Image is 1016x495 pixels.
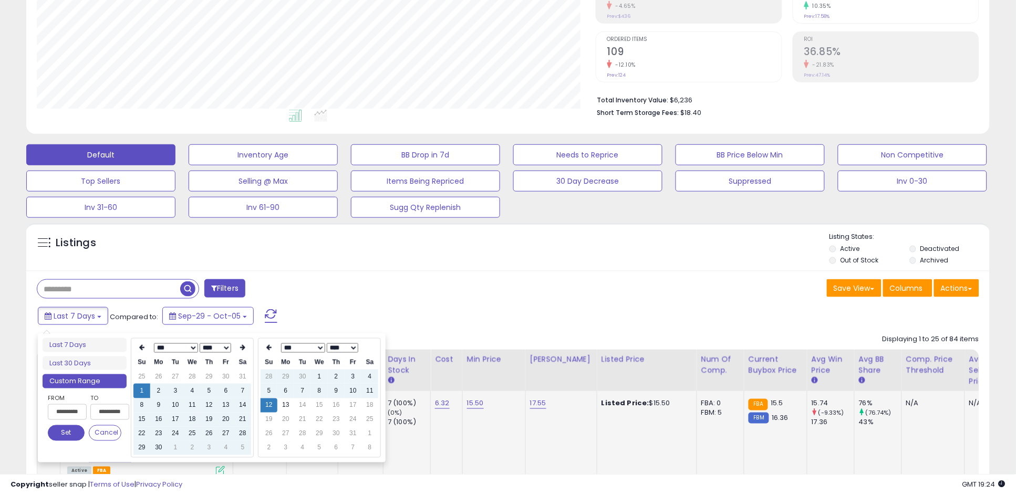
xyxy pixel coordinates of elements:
[56,236,96,250] h5: Listings
[234,384,251,398] td: 7
[184,413,201,427] td: 18
[201,427,217,441] td: 26
[294,398,311,413] td: 14
[530,354,593,365] div: [PERSON_NAME]
[859,376,865,385] small: Avg BB Share.
[361,384,378,398] td: 11
[749,354,803,376] div: Current Buybox Price
[261,370,277,384] td: 28
[906,354,960,376] div: Comp. Price Threshold
[859,418,901,427] div: 43%
[184,384,201,398] td: 4
[217,398,234,413] td: 13
[435,398,450,409] a: 6.32
[311,370,328,384] td: 1
[838,171,987,192] button: Inv 0-30
[150,398,167,413] td: 9
[217,413,234,427] td: 20
[328,427,345,441] td: 30
[277,370,294,384] td: 29
[962,479,1005,489] span: 2025-10-13 19:24 GMT
[234,413,251,427] td: 21
[771,398,783,408] span: 15.5
[167,370,184,384] td: 27
[294,413,311,427] td: 21
[11,480,182,490] div: seller snap | |
[184,398,201,413] td: 11
[883,279,932,297] button: Columns
[841,256,879,265] label: Out of Stock
[906,399,957,408] div: N/A
[345,398,361,413] td: 17
[969,354,1008,387] div: Avg Selling Price
[217,441,234,455] td: 4
[261,384,277,398] td: 5
[261,413,277,427] td: 19
[676,171,825,192] button: Suppressed
[827,279,882,297] button: Save View
[818,409,844,417] small: (-9.33%)
[388,376,394,385] small: Days In Stock.
[676,144,825,165] button: BB Price Below Min
[43,356,127,371] li: Last 30 Days
[890,283,923,293] span: Columns
[150,441,167,455] td: 30
[701,408,736,418] div: FBM: 5
[328,370,345,384] td: 2
[841,244,860,253] label: Active
[328,384,345,398] td: 9
[602,354,692,365] div: Listed Price
[809,61,835,69] small: -21.83%
[812,376,818,385] small: Avg Win Price.
[48,393,85,403] label: From
[234,355,251,370] th: Sa
[612,61,636,69] small: -12.10%
[43,374,127,388] li: Custom Range
[89,425,121,441] button: Cancel
[189,197,338,218] button: Inv 61-90
[261,355,277,370] th: Su
[294,384,311,398] td: 7
[311,355,328,370] th: We
[133,384,150,398] td: 1
[54,311,95,321] span: Last 7 Days
[150,384,167,398] td: 2
[530,398,546,409] a: 17.55
[26,144,175,165] button: Default
[167,441,184,455] td: 1
[361,355,378,370] th: Sa
[162,307,254,325] button: Sep-29 - Oct-05
[328,355,345,370] th: Th
[804,13,830,19] small: Prev: 17.58%
[749,399,768,410] small: FBA
[150,370,167,384] td: 26
[612,2,636,10] small: -4.65%
[150,427,167,441] td: 23
[184,427,201,441] td: 25
[859,354,897,376] div: Avg BB Share
[345,355,361,370] th: Fr
[513,171,662,192] button: 30 Day Decrease
[804,72,831,78] small: Prev: 47.14%
[178,311,241,321] span: Sep-29 - Oct-05
[388,418,430,427] div: 7 (100%)
[602,399,689,408] div: $15.50
[204,279,245,298] button: Filters
[217,384,234,398] td: 6
[167,398,184,413] td: 10
[26,197,175,218] button: Inv 31-60
[467,398,484,409] a: 15.50
[189,171,338,192] button: Selling @ Max
[597,96,669,104] b: Total Inventory Value:
[217,370,234,384] td: 30
[311,427,328,441] td: 29
[311,398,328,413] td: 15
[311,384,328,398] td: 8
[345,427,361,441] td: 31
[133,398,150,413] td: 8
[345,413,361,427] td: 24
[201,355,217,370] th: Th
[201,384,217,398] td: 5
[90,479,134,489] a: Terms of Use
[133,427,150,441] td: 22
